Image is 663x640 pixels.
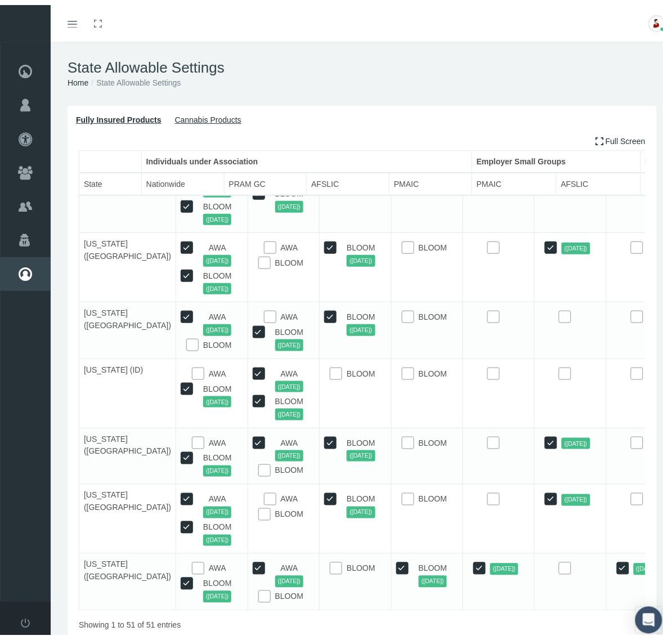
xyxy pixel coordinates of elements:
span: ([DATE]) [347,445,375,457]
label: BLOOM [270,252,321,264]
td: [US_STATE] ([GEOGRAPHIC_DATA]) [79,159,176,228]
label: BLOOM [413,306,464,318]
label: BLOOM [192,265,254,290]
label: BLOOM [407,557,470,583]
span: ([DATE]) [275,334,303,346]
span: ([DATE]) [275,376,303,388]
th: PMAIC [472,168,556,190]
th: Employer Small Groups [472,146,640,168]
th: AFSLIC [307,168,389,190]
label: BLOOM [264,390,326,415]
th: PMAIC [389,168,472,190]
a: Cannabis Products [175,110,241,119]
span: ([DATE]) [203,460,231,472]
label: BLOOM [192,447,254,472]
label: AWA [264,362,326,388]
span: ([DATE]) [203,278,231,290]
span: ([DATE]) [275,571,303,583]
span: ([DATE]) [419,571,447,583]
div: Open Intercom Messenger [635,602,662,629]
label: AWA [275,488,315,500]
span: ([DATE]) [275,445,303,457]
th: PRAM GC [224,168,307,190]
span: ([DATE]) [203,209,231,221]
label: BLOOM [264,321,326,346]
span: ([DATE]) [203,502,231,513]
span: ([DATE]) [562,489,590,501]
label: BLOOM [198,334,249,346]
th: State [79,168,142,190]
span: ([DATE]) [203,586,231,598]
span: ([DATE]) [203,319,231,331]
td: [US_STATE] ([GEOGRAPHIC_DATA]) [79,480,176,549]
label: BLOOM [335,488,398,513]
span: ([DATE]) [490,558,518,570]
th: Nationwide [141,168,224,190]
td: [US_STATE] (ID) [79,353,176,423]
label: AWA [264,557,326,583]
span: ([DATE]) [562,238,590,249]
h1: State Allowable Settings [68,54,657,71]
label: BLOOM [413,362,464,375]
label: BLOOM [192,378,254,403]
span: ([DATE]) [275,404,303,415]
label: BLOOM [192,516,254,541]
label: BLOOM [341,557,392,570]
li: State Allowable Settings [88,71,181,84]
a: Full Screen [596,132,646,140]
label: BLOOM [341,362,392,375]
label: AWA [192,306,254,331]
span: ([DATE]) [347,319,375,331]
th: AFSLIC [556,168,640,190]
label: AWA [264,432,326,457]
label: BLOOM [335,432,398,457]
td: [US_STATE] ([GEOGRAPHIC_DATA]) [79,228,176,297]
span: ([DATE]) [562,433,590,445]
a: Fully Insured Products [76,110,173,119]
label: BLOOM [270,585,321,598]
label: BLOOM [413,236,464,249]
label: AWA [203,432,243,444]
label: BLOOM [192,572,254,598]
label: BLOOM [335,306,398,331]
span: ([DATE]) [203,391,231,403]
span: ([DATE]) [347,250,375,262]
span: ([DATE]) [203,250,231,262]
label: AWA [192,236,254,262]
label: BLOOM [192,195,254,221]
label: AWA [275,306,315,318]
span: ([DATE]) [203,530,231,541]
label: AWA [203,557,243,570]
label: BLOOM [413,432,464,444]
label: BLOOM [413,488,464,500]
span: ([DATE]) [275,196,303,208]
a: Home [68,73,88,82]
label: AWA [192,488,254,513]
td: [US_STATE] ([GEOGRAPHIC_DATA]) [79,423,176,480]
span: ([DATE]) [347,502,375,513]
label: BLOOM [335,236,398,262]
label: BLOOM [270,459,321,472]
label: AWA [275,236,315,249]
label: AWA [203,362,243,375]
label: BLOOM [270,503,321,516]
span: Full Screen [606,132,646,141]
th: Individuals under Association [141,146,472,168]
td: [US_STATE] ([GEOGRAPHIC_DATA]) [79,549,176,606]
span: ([DATE]) [634,558,662,570]
td: [US_STATE] ([GEOGRAPHIC_DATA]) [79,297,176,354]
label: BLOOM [264,182,326,208]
